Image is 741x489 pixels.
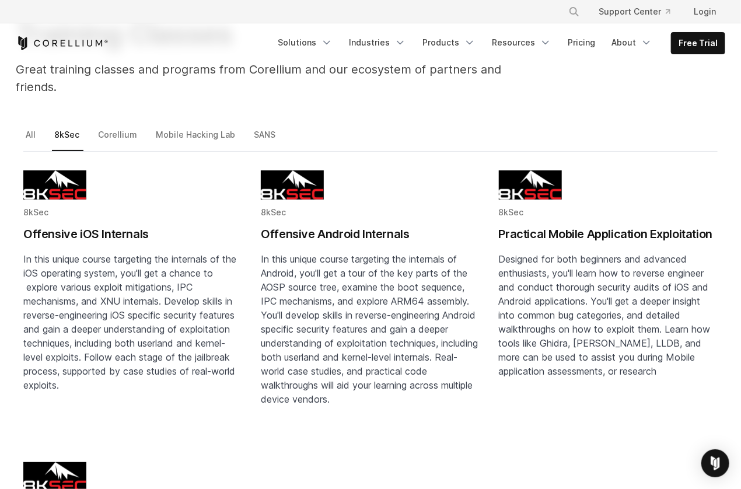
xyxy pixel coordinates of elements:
a: Solutions [271,32,340,53]
p: Great training classes and programs from Corellium and our ecosystem of partners and friends. [16,61,541,96]
a: Blog post summary: Offensive iOS Internals [23,170,242,443]
span: In this unique course targeting the internals of the iOS operating system, you'll get a chance to... [23,253,236,391]
a: Corellium Home [16,36,109,50]
img: 8KSEC logo [261,170,324,200]
a: SANS [251,127,279,152]
img: 8KSEC logo [23,170,86,200]
button: Search [564,1,585,22]
a: Blog post summary: Offensive Android Internals [261,170,480,443]
a: About [604,32,659,53]
div: Navigation Menu [554,1,725,22]
h2: Offensive iOS Internals [23,225,242,243]
img: 8KSEC logo [499,170,562,200]
a: Blog post summary: Practical Mobile Application Exploitation [499,170,718,443]
div: Navigation Menu [271,32,725,54]
h2: Practical Mobile Application Exploitation [499,225,718,243]
a: Mobile Hacking Lab [153,127,239,152]
a: 8kSec [52,127,83,152]
a: Pricing [561,32,602,53]
a: Products [415,32,483,53]
a: Support Center [589,1,680,22]
span: 8kSec [499,207,524,217]
span: In this unique course targeting the internals of Android, you'll get a tour of the key parts of t... [261,253,478,405]
a: Free Trial [672,33,725,54]
a: Login [684,1,725,22]
a: Corellium [96,127,141,152]
span: Designed for both beginners and advanced enthusiasts, you'll learn how to reverse engineer and co... [499,253,711,377]
div: Open Intercom Messenger [701,449,729,477]
h2: Offensive Android Internals [261,225,480,243]
span: 8kSec [23,207,48,217]
a: Resources [485,32,558,53]
span: 8kSec [261,207,286,217]
a: All [23,127,40,152]
a: Industries [342,32,413,53]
